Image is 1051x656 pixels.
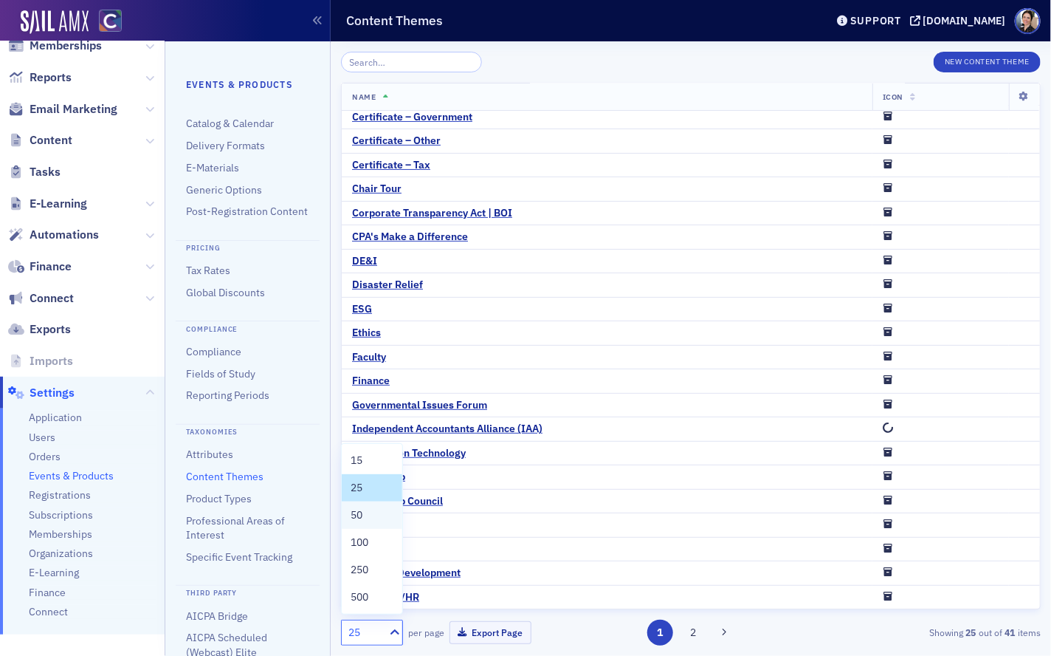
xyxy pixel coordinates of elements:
[30,132,72,148] span: Content
[351,535,368,550] span: 100
[176,240,320,254] h4: Pricing
[8,353,73,369] a: Imports
[186,389,269,402] a: Reporting Periods
[348,625,381,640] div: 25
[352,327,381,340] a: Ethics
[352,92,376,102] span: Name
[352,567,461,580] a: Personal Development
[352,399,487,412] div: Governmental Issues Forum
[352,303,372,316] a: ESG
[29,547,93,561] a: Organizations
[186,78,309,91] h4: Events & Products
[186,161,239,174] a: E-Materials
[186,448,233,461] a: Attributes
[186,286,265,299] a: Global Discounts
[29,586,66,600] a: Finance
[352,423,542,436] div: Independent Accountants Alliance (IAA)
[29,527,92,541] span: Memberships
[29,450,61,464] a: Orders
[186,514,285,541] a: Professional Areas of Interest
[21,10,89,34] img: SailAMX
[29,431,55,445] a: Users
[30,101,117,117] span: Email Marketing
[1015,8,1041,34] span: Profile
[8,385,75,401] a: Settings
[29,469,114,483] a: Events & Products
[352,447,466,460] a: Information Technology
[352,279,423,292] a: Disaster Relief
[351,562,368,578] span: 250
[352,375,390,388] a: Finance
[352,230,468,244] a: CPA's Make a Difference
[29,488,91,502] a: Registrations
[8,164,61,180] a: Tasks
[647,620,673,646] button: 1
[8,321,71,338] a: Exports
[89,10,122,35] a: View Homepage
[934,54,1041,67] a: New Content Theme
[30,353,73,369] span: Imports
[352,111,472,124] a: Certificate – Government
[186,183,262,197] a: Generic Options
[352,207,512,220] div: Corporate Transparency Act | BOI
[8,69,72,86] a: Reports
[351,590,368,605] span: 500
[186,550,292,564] a: Specific Event Tracking
[408,626,444,639] label: per page
[341,52,482,72] input: Search…
[186,345,241,358] a: Compliance
[99,10,122,33] img: SailAMX
[29,605,68,619] a: Connect
[30,321,71,338] span: Exports
[30,290,74,307] span: Connect
[30,385,75,401] span: Settings
[29,508,93,522] a: Subscriptions
[449,621,531,644] button: Export Page
[30,38,102,54] span: Memberships
[8,132,72,148] a: Content
[352,351,386,364] a: Faculty
[186,609,248,623] a: AICPA Bridge
[176,321,320,335] h4: Compliance
[346,12,443,30] h1: Content Themes
[176,424,320,438] h4: Taxonomies
[8,101,117,117] a: Email Marketing
[352,134,441,148] a: Certificate – Other
[352,255,377,268] a: DE&I
[351,508,362,523] span: 50
[963,626,979,639] strong: 25
[352,159,430,172] a: Certificate – Tax
[30,227,99,243] span: Automations
[186,117,274,130] a: Catalog & Calendar
[30,69,72,86] span: Reports
[186,205,308,218] a: Post-Registration Content
[850,14,901,27] div: Support
[186,492,252,505] a: Product Types
[352,182,402,196] a: Chair Tour
[8,259,72,275] a: Finance
[351,480,362,496] span: 25
[8,196,87,212] a: E-Learning
[176,585,320,599] h4: Third Party
[30,164,61,180] span: Tasks
[30,196,87,212] span: E-Learning
[910,16,1011,26] button: [DOMAIN_NAME]
[818,626,1041,639] div: Showing out of items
